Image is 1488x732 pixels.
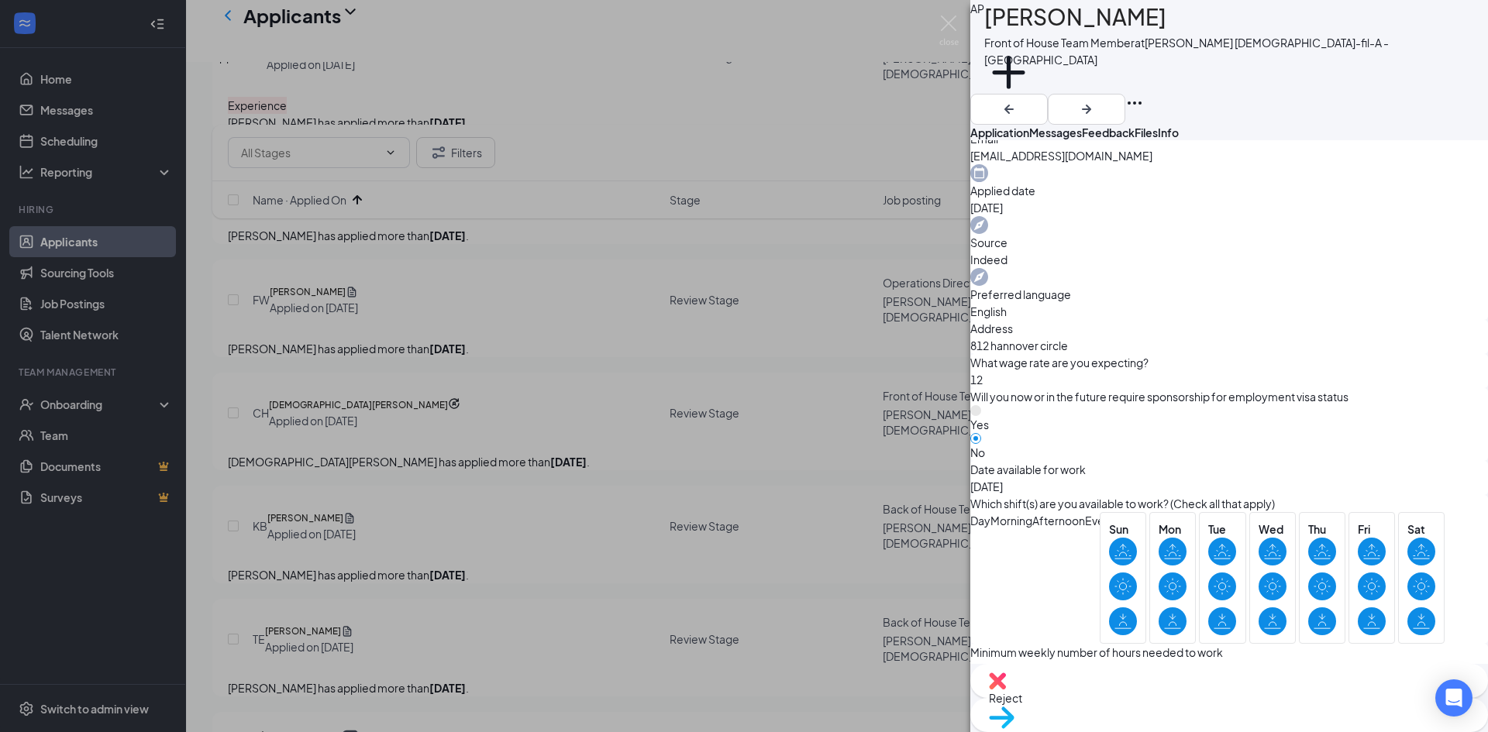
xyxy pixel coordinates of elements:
span: Sun [1109,521,1137,538]
span: Morning [990,512,1032,529]
div: Open Intercom Messenger [1435,679,1472,717]
span: 812 hannover circle [970,337,1488,354]
span: 12 [970,371,1488,388]
span: Day [970,512,990,529]
svg: Ellipses [1125,94,1144,112]
span: Source [970,234,1488,251]
span: Which shift(s) are you available to work? (Check all that apply) [970,495,1275,512]
span: Files [1135,125,1158,139]
svg: ArrowRight [1077,100,1096,119]
span: Messages [1029,125,1082,139]
span: Preferred language [970,286,1488,303]
span: Thu [1308,521,1336,538]
span: Application [970,125,1029,139]
span: Info [1158,125,1179,139]
span: No [970,445,985,459]
span: Sat [1407,521,1435,538]
span: 40 [970,661,1488,678]
span: English [970,303,1488,320]
span: What wage rate are you expecting? [970,354,1149,371]
span: Tue [1208,521,1236,538]
span: Evening [1085,512,1126,529]
span: Reject [989,689,1469,706]
span: Mon [1159,521,1187,538]
span: Applied date [970,182,1488,199]
button: PlusAdd a tag [984,48,1033,114]
svg: Plus [984,48,1033,97]
span: Minimum weekly number of hours needed to work [970,644,1223,661]
div: Front of House Team Member at [PERSON_NAME] [DEMOGRAPHIC_DATA]-fil-A - [GEOGRAPHIC_DATA] [984,34,1488,68]
span: [DATE] [970,478,1488,495]
span: Afternoon [1032,512,1085,529]
span: Fri [1358,521,1386,538]
span: Wed [1259,521,1286,538]
svg: ArrowLeftNew [1000,100,1018,119]
span: Address [970,320,1013,337]
span: Yes [970,418,989,431]
span: Indeed [970,251,1488,268]
span: Date available for work [970,461,1086,478]
button: ArrowRight [1048,94,1125,125]
span: Will you now or in the future require sponsorship for employment visa status [970,388,1348,405]
span: [DATE] [970,199,1488,216]
span: [EMAIL_ADDRESS][DOMAIN_NAME] [970,147,1488,164]
span: Feedback [1082,125,1135,139]
button: ArrowLeftNew [970,94,1048,125]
